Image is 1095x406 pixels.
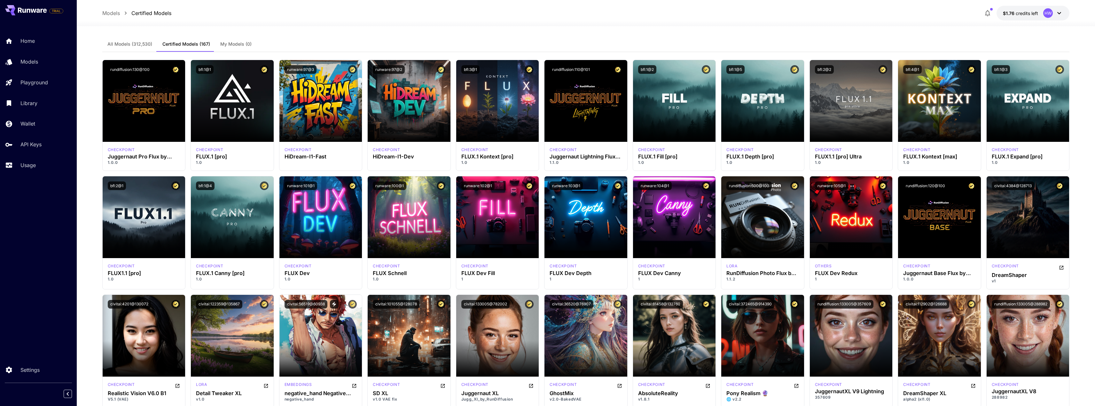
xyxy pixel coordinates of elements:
[461,300,510,309] button: civitai:133005@782002
[903,382,930,387] p: checkpoint
[373,154,445,160] h3: HiDream-I1-Dev
[726,154,799,160] h3: FLUX.1 Depth [pro]
[903,147,930,153] p: checkpoint
[638,147,665,153] p: checkpoint
[461,390,534,396] div: Juggernaut XL
[903,154,976,160] div: FLUX.1 Kontext [max]
[550,396,622,402] p: v2.0-BakedVAE
[550,181,583,190] button: runware:103@1
[440,382,445,389] button: Open in CivitAI
[20,366,40,374] p: Settings
[285,65,317,74] button: runware:97@3
[638,147,665,153] div: fluxpro
[997,6,1069,20] button: $1.75706HW
[108,160,180,165] p: 1.0.0
[550,382,577,387] p: checkpoint
[108,270,180,276] div: FLUX1.1 [pro]
[373,263,400,269] p: checkpoint
[162,41,210,47] span: Certified Models (167)
[992,147,1019,153] div: fluxpro
[815,181,848,190] button: runware:105@1
[550,300,593,309] button: civitai:36520@76907
[614,181,622,190] button: Certified Model – Vetted for best performance and includes a commercial license.
[108,263,135,269] p: checkpoint
[903,390,976,396] h3: DreamShaper XL
[702,65,710,74] button: Certified Model – Vetted for best performance and includes a commercial license.
[815,270,888,276] div: FLUX Dev Redux
[550,147,577,153] p: checkpoint
[550,154,622,160] h3: Juggernaut Lightning Flux by RunDiffusion
[992,272,1064,278] div: DreamShaper
[108,382,135,387] p: checkpoint
[550,276,622,282] p: 1
[992,395,1064,400] p: 288982
[461,263,489,269] p: checkpoint
[794,382,799,389] button: Open in CivitAI
[903,382,930,389] div: SDXL 1.0
[285,154,357,160] h3: HiDream-I1-Fast
[50,9,63,13] span: TRIAL
[108,300,151,309] button: civitai:4201@130072
[285,390,357,396] h3: negative_hand Negative Embedding
[108,382,135,389] div: SD 1.5
[373,270,445,276] div: FLUX Schnell
[726,396,799,402] p: 🌐 v2.2
[638,396,711,402] p: v1.8.1
[461,181,495,190] button: runware:102@1
[638,181,672,190] button: runware:104@1
[196,154,269,160] div: FLUX.1 [pro]
[992,160,1064,165] p: 1.0
[196,65,214,74] button: bfl:1@1
[64,390,72,398] button: Collapse sidebar
[285,276,357,282] p: 1.0
[815,65,834,74] button: bfl:2@2
[702,181,710,190] button: Certified Model – Vetted for best performance and includes a commercial license.
[196,276,269,282] p: 1.0
[815,276,888,282] p: 1
[903,276,976,282] p: 1.0.0
[992,263,1019,269] p: checkpoint
[285,147,312,153] p: checkpoint
[617,382,622,389] button: Open in CivitAI
[550,263,577,269] p: checkpoint
[1003,11,1016,16] span: $1.76
[171,300,180,309] button: Certified Model – Vetted for best performance and includes a commercial license.
[1055,65,1064,74] button: Certified Model – Vetted for best performance and includes a commercial license.
[461,382,489,389] div: SDXL 1.0
[348,65,357,74] button: Certified Model – Vetted for best performance and includes a commercial license.
[638,270,711,276] h3: FLUX Dev Canny
[108,147,135,153] p: checkpoint
[971,382,976,389] button: Open in CivitAI
[196,160,269,165] p: 1.0
[815,382,842,387] p: checkpoint
[196,382,207,389] div: SDXL 1.0
[879,300,887,309] button: Certified Model – Vetted for best performance and includes a commercial license.
[992,278,1064,284] p: v1
[879,65,887,74] button: Certified Model – Vetted for best performance and includes a commercial license.
[525,181,534,190] button: Certified Model – Vetted for best performance and includes a commercial license.
[550,65,592,74] button: rundiffusion:110@101
[373,396,445,402] p: v1.0 VAE fix
[992,154,1064,160] h3: FLUX.1 Expand [pro]
[1059,263,1064,271] button: Open in CivitAI
[903,270,976,276] h3: Juggernaut Base Flux by RunDiffusion
[260,181,269,190] button: Certified Model – Vetted for best performance and includes a commercial license.
[68,388,77,400] div: Collapse sidebar
[790,65,799,74] button: Certified Model – Vetted for best performance and includes a commercial license.
[638,382,665,389] div: SD 1.5
[20,79,48,86] p: Playground
[992,382,1019,387] p: checkpoint
[638,263,665,269] p: checkpoint
[550,160,622,165] p: 1.1.0
[815,154,888,160] div: FLUX1.1 [pro] Ultra
[461,65,480,74] button: bfl:3@1
[348,300,357,309] button: Certified Model – Vetted for best performance and includes a commercial license.
[815,147,842,153] p: checkpoint
[107,41,152,47] span: All Models (312,530)
[992,300,1050,309] button: rundiffusion:133005@288982
[285,263,312,269] p: checkpoint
